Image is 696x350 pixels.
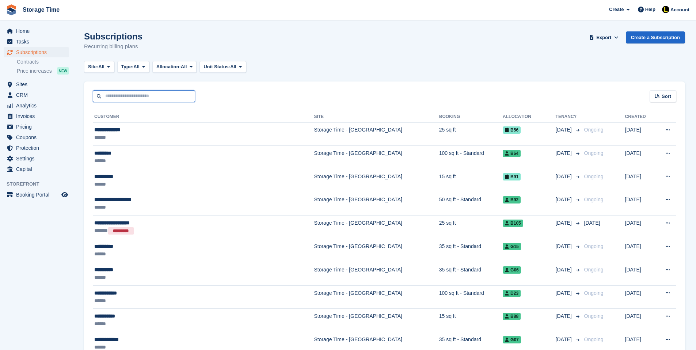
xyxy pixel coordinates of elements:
span: Capital [16,164,60,174]
a: Create a Subscription [626,31,685,43]
div: NEW [57,67,69,75]
a: menu [4,132,69,142]
span: [DATE] [556,173,573,180]
td: Storage Time - [GEOGRAPHIC_DATA] [314,169,439,192]
a: menu [4,153,69,164]
th: Booking [439,111,503,123]
td: 15 sq ft [439,169,503,192]
span: B56 [503,126,521,134]
td: [DATE] [625,146,655,169]
td: [DATE] [625,169,655,192]
td: 50 sq ft - Standard [439,192,503,216]
span: [DATE] [556,289,573,297]
span: Booking Portal [16,190,60,200]
span: Ongoing [584,336,604,342]
a: menu [4,190,69,200]
button: Type: All [117,61,149,73]
span: B105 [503,220,523,227]
span: G07 [503,336,521,343]
span: [DATE] [584,220,600,226]
span: Subscriptions [16,47,60,57]
span: Ongoing [584,127,604,133]
span: Account [670,6,689,14]
td: Storage Time - [GEOGRAPHIC_DATA] [314,192,439,216]
span: [DATE] [556,149,573,157]
th: Allocation [503,111,556,123]
a: menu [4,90,69,100]
td: 25 sq ft [439,216,503,239]
span: Ongoing [584,197,604,202]
span: D23 [503,290,521,297]
a: Price increases NEW [17,67,69,75]
td: 35 sq ft - Standard [439,262,503,286]
a: menu [4,37,69,47]
td: 15 sq ft [439,309,503,332]
span: All [133,63,140,71]
a: menu [4,26,69,36]
span: Pricing [16,122,60,132]
td: Storage Time - [GEOGRAPHIC_DATA] [314,309,439,332]
span: B64 [503,150,521,157]
span: G06 [503,266,521,274]
td: [DATE] [625,285,655,309]
span: Site: [88,63,98,71]
span: [DATE] [556,196,573,203]
span: Type: [121,63,134,71]
span: G15 [503,243,521,250]
th: Site [314,111,439,123]
a: menu [4,100,69,111]
span: Sites [16,79,60,90]
span: Protection [16,143,60,153]
span: [DATE] [556,266,573,274]
span: Sort [662,93,671,100]
span: Coupons [16,132,60,142]
span: Invoices [16,111,60,121]
td: Storage Time - [GEOGRAPHIC_DATA] [314,122,439,146]
span: [DATE] [556,126,573,134]
td: 100 sq ft - Standard [439,146,503,169]
td: [DATE] [625,216,655,239]
span: Ongoing [584,290,604,296]
span: CRM [16,90,60,100]
td: [DATE] [625,122,655,146]
img: stora-icon-8386f47178a22dfd0bd8f6a31ec36ba5ce8667c1dd55bd0f319d3a0aa187defe.svg [6,4,17,15]
span: Ongoing [584,150,604,156]
span: B88 [503,313,521,320]
a: Storage Time [20,4,62,16]
span: All [230,63,236,71]
td: [DATE] [625,192,655,216]
span: Tasks [16,37,60,47]
td: [DATE] [625,309,655,332]
span: Ongoing [584,313,604,319]
span: Ongoing [584,243,604,249]
span: B91 [503,173,521,180]
span: Price increases [17,68,52,75]
td: 35 sq ft - Standard [439,239,503,262]
span: [DATE] [556,336,573,343]
button: Unit Status: All [199,61,246,73]
td: 100 sq ft - Standard [439,285,503,309]
span: [DATE] [556,312,573,320]
td: [DATE] [625,239,655,262]
span: All [98,63,104,71]
a: menu [4,164,69,174]
td: Storage Time - [GEOGRAPHIC_DATA] [314,216,439,239]
th: Created [625,111,655,123]
span: Analytics [16,100,60,111]
span: Ongoing [584,267,604,273]
td: Storage Time - [GEOGRAPHIC_DATA] [314,146,439,169]
span: Home [16,26,60,36]
h1: Subscriptions [84,31,142,41]
a: menu [4,111,69,121]
a: Preview store [60,190,69,199]
a: menu [4,47,69,57]
span: Create [609,6,624,13]
td: 25 sq ft [439,122,503,146]
td: Storage Time - [GEOGRAPHIC_DATA] [314,285,439,309]
span: Settings [16,153,60,164]
span: Allocation: [156,63,181,71]
p: Recurring billing plans [84,42,142,51]
span: Ongoing [584,174,604,179]
span: Unit Status: [204,63,230,71]
span: Export [596,34,611,41]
